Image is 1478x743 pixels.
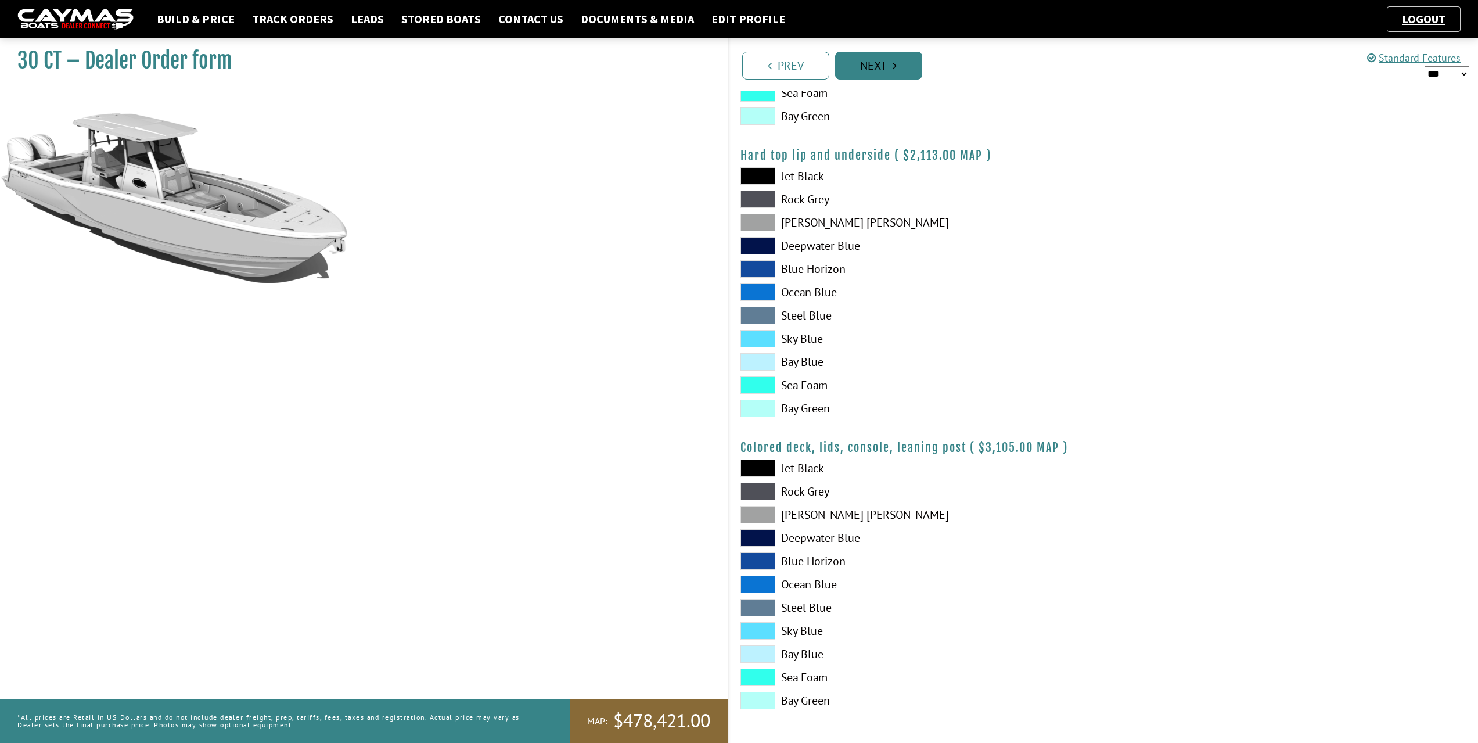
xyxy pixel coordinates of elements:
h4: Hard top lip and underside ( ) [740,148,1467,163]
label: Jet Black [740,167,1092,185]
label: Bay Blue [740,353,1092,371]
label: Sea Foam [740,84,1092,102]
a: Documents & Media [575,12,700,27]
a: Stored Boats [395,12,487,27]
span: $478,421.00 [613,709,710,733]
label: Ocean Blue [740,283,1092,301]
label: Bay Green [740,692,1092,709]
p: *All prices are Retail in US Dollars and do not include dealer freight, prep, tariffs, fees, taxe... [17,708,544,734]
label: Rock Grey [740,483,1092,500]
label: Deepwater Blue [740,529,1092,547]
label: Sea Foam [740,376,1092,394]
label: Blue Horizon [740,260,1092,278]
a: Contact Us [492,12,569,27]
a: Logout [1396,12,1451,26]
a: Build & Price [151,12,240,27]
label: Deepwater Blue [740,237,1092,254]
a: Track Orders [246,12,339,27]
label: Bay Blue [740,645,1092,663]
label: Bay Green [740,400,1092,417]
a: Standard Features [1367,51,1461,64]
label: Ocean Blue [740,576,1092,593]
a: Edit Profile [706,12,791,27]
a: MAP:$478,421.00 [570,699,728,743]
label: Blue Horizon [740,552,1092,570]
label: Sea Foam [740,669,1092,686]
a: Prev [742,52,829,80]
label: [PERSON_NAME] [PERSON_NAME] [740,214,1092,231]
h4: Colored deck, lids, console, leaning post ( ) [740,440,1467,455]
a: Leads [345,12,390,27]
label: Bay Green [740,107,1092,125]
label: Steel Blue [740,307,1092,324]
a: Next [835,52,922,80]
img: caymas-dealer-connect-2ed40d3bc7270c1d8d7ffb4b79bf05adc795679939227970def78ec6f6c03838.gif [17,9,134,30]
label: [PERSON_NAME] [PERSON_NAME] [740,506,1092,523]
span: $2,113.00 MAP [903,148,983,163]
span: $3,105.00 MAP [979,440,1059,455]
label: Sky Blue [740,330,1092,347]
label: Sky Blue [740,622,1092,640]
span: MAP: [587,715,607,727]
label: Steel Blue [740,599,1092,616]
h1: 30 CT – Dealer Order form [17,48,699,74]
label: Jet Black [740,460,1092,477]
label: Rock Grey [740,191,1092,208]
